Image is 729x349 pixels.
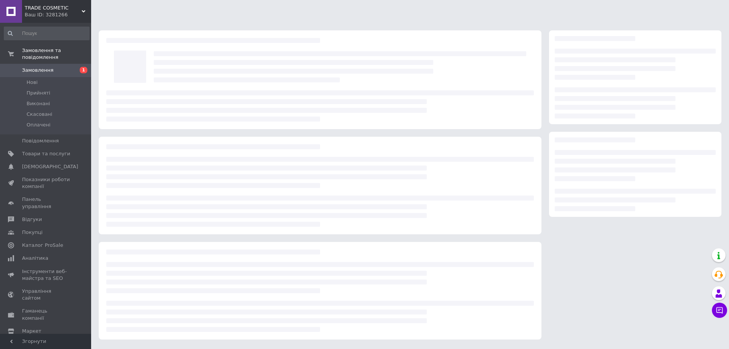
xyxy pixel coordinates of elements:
span: Маркет [22,328,41,335]
div: Ваш ID: 3281266 [25,11,91,18]
span: Повідомлення [22,137,59,144]
span: Відгуки [22,216,42,223]
span: Аналітика [22,255,48,262]
span: Панель управління [22,196,70,210]
span: Замовлення [22,67,54,74]
span: [DEMOGRAPHIC_DATA] [22,163,78,170]
button: Чат з покупцем [712,303,727,318]
span: Замовлення та повідомлення [22,47,91,61]
span: 1 [80,67,87,73]
span: Виконані [27,100,50,107]
input: Пошук [4,27,90,40]
span: Інструменти веб-майстра та SEO [22,268,70,282]
span: Нові [27,79,38,86]
span: Каталог ProSale [22,242,63,249]
span: Покупці [22,229,43,236]
span: Оплачені [27,122,50,128]
span: Показники роботи компанії [22,176,70,190]
span: Управління сайтом [22,288,70,302]
span: TRADE COSMETIC [25,5,82,11]
span: Прийняті [27,90,50,96]
span: Товари та послуги [22,150,70,157]
span: Скасовані [27,111,52,118]
span: Гаманець компанії [22,308,70,321]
